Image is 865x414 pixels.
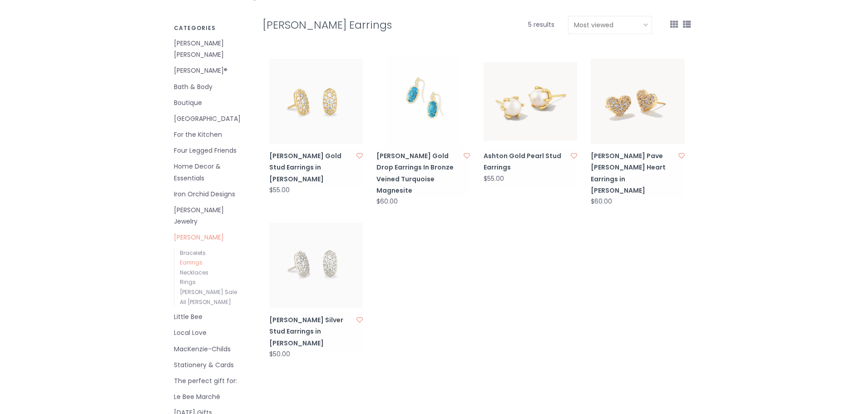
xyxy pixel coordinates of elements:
[180,259,203,266] a: Earrings
[484,175,504,182] div: $55.00
[269,351,290,358] div: $50.00
[174,375,249,387] a: The perfect gift for:
[174,344,249,355] a: MacKenzie-Childs
[174,145,249,156] a: Four Legged Friends
[528,20,554,29] span: 5 results
[262,19,456,31] h1: [PERSON_NAME] Earrings
[174,81,249,93] a: Bath & Body
[269,150,354,185] a: [PERSON_NAME] Gold Stud Earrings in [PERSON_NAME]
[356,315,363,324] a: Add to wishlist
[269,219,363,312] img: Kendra Scott Grayson Silver Stud Earrings in White Crystal
[376,55,470,148] img: Kendra Scott Lee Gold Drop Earrings In Bronze Veined Turquoise Magnesite
[174,161,249,184] a: Home Decor & Essentials
[269,187,290,194] div: $55.00
[678,151,685,160] a: Add to wishlist
[180,288,237,296] a: [PERSON_NAME] Sale
[180,278,196,286] a: Rings
[174,189,249,200] a: Iron Orchid Designs
[174,97,249,109] a: Boutique
[571,151,577,160] a: Add to wishlist
[376,150,461,196] a: [PERSON_NAME] Gold Drop Earrings In Bronze Veined Turquoise Magnesite
[174,25,249,31] h3: Categories
[174,38,249,60] a: [PERSON_NAME] [PERSON_NAME]
[269,314,354,349] a: [PERSON_NAME] Silver Stud Earrings in [PERSON_NAME]
[180,249,206,257] a: Bracelets
[591,198,612,205] div: $60.00
[356,151,363,160] a: Add to wishlist
[174,232,249,243] a: [PERSON_NAME]
[174,359,249,371] a: Stationery & Cards
[174,327,249,339] a: Local Love
[174,205,249,227] a: [PERSON_NAME] Jewelry
[591,150,675,196] a: [PERSON_NAME] Pave [PERSON_NAME] Heart Earrings in [PERSON_NAME]
[180,269,208,276] a: Necklaces
[484,55,577,148] img: Kendra Scott Ashton Gold Pearl Stud Earrings
[484,150,568,173] a: Ashton Gold Pearl Stud Earrings
[174,311,249,323] a: Little Bee
[174,129,249,140] a: For the Kitchen
[174,391,249,403] a: Le Bee Marché
[591,55,684,148] img: Kendra Scott Ari Gold Pave Crystal Heart Earrings in White Crystal
[464,151,470,160] a: Add to wishlist
[376,198,398,205] div: $60.00
[269,55,363,148] img: Kendra Scott Grayson Gold Stud Earrings in White Crystal
[174,65,249,76] a: [PERSON_NAME]®
[174,113,249,125] a: [GEOGRAPHIC_DATA]
[180,298,231,306] a: All [PERSON_NAME]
